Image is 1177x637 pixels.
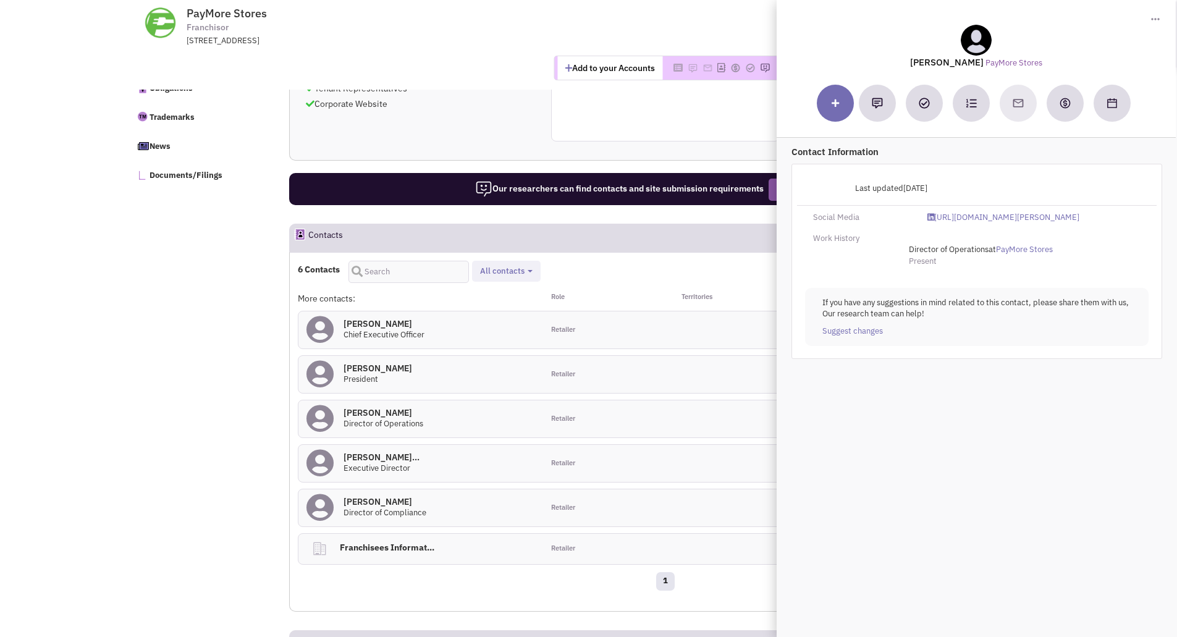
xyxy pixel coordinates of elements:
[344,329,424,340] span: Chief Executive Officer
[306,98,534,110] p: Corporate Website
[311,541,327,557] img: clarity_building-linegeneral.png
[985,57,1042,69] a: PayMore Stores
[480,266,525,276] span: All contacts
[822,297,1131,320] p: If you have any suggestions in mind related to this contact, please share them with us, Our resea...
[543,292,665,305] div: Role
[344,452,420,463] h4: [PERSON_NAME]...
[344,363,412,374] h4: [PERSON_NAME]
[961,25,992,56] img: teammate.png
[909,244,989,255] span: Director of Operations
[344,496,426,507] h4: [PERSON_NAME]
[344,418,423,429] span: Director of Operations
[475,183,764,194] span: Our researchers can find contacts and site submission requirements
[551,458,575,468] span: Retailer
[910,56,984,68] lable: [PERSON_NAME]
[730,63,740,73] img: Please add to your accounts
[665,292,788,305] div: Territories
[551,414,575,424] span: Retailer
[348,261,469,283] input: Search
[928,212,1080,224] a: [URL][DOMAIN_NAME][PERSON_NAME]
[335,534,522,561] h4: Franchisees Informat...
[919,98,930,109] img: Add a Task
[551,369,575,379] span: Retailer
[760,63,770,73] img: Please add to your accounts
[187,35,509,47] div: [STREET_ADDRESS]
[656,572,675,591] a: 1
[805,177,935,200] div: Last updated
[298,292,542,305] div: More contacts:
[872,98,883,109] img: Add a note
[344,374,378,384] span: President
[475,180,492,198] img: icon-researcher-20.png
[996,244,1053,256] a: PayMore Stores
[476,265,536,278] button: All contacts
[903,183,927,193] span: [DATE]
[805,233,919,245] div: Work History
[805,212,919,224] div: Social Media
[129,162,264,188] a: Documents/Filings
[769,179,855,201] button: Request Research
[1059,97,1071,109] img: Create a deal
[1107,98,1117,108] img: Schedule a Meeting
[187,21,229,34] span: Franchisor
[344,407,423,418] h4: [PERSON_NAME]
[344,507,426,518] span: Director of Compliance
[344,463,410,473] span: Executive Director
[745,63,755,73] img: Please add to your accounts
[298,264,340,275] h4: 6 Contacts
[688,63,698,73] img: Please add to your accounts
[557,56,662,80] button: Add to your Accounts
[344,318,424,329] h4: [PERSON_NAME]
[822,326,883,337] a: Suggest changes
[551,503,575,513] span: Retailer
[966,98,977,109] img: Subscribe to a cadence
[129,104,264,130] a: Trademarks
[909,244,1053,255] span: at
[791,145,1162,158] p: Contact Information
[702,63,712,73] img: Please add to your accounts
[187,6,267,20] span: PayMore Stores
[129,133,264,159] a: News
[551,325,575,335] span: Retailer
[909,256,937,266] span: Present
[551,544,575,554] span: Retailer
[308,224,343,251] h2: Contacts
